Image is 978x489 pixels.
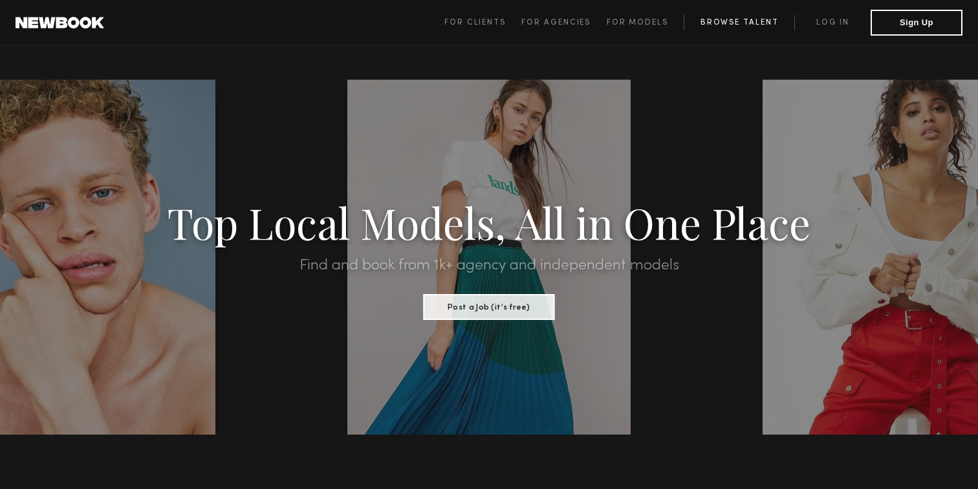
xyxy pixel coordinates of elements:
[73,258,904,273] h2: Find and book from 1k+ agency and independent models
[684,15,794,30] a: Browse Talent
[424,294,555,320] button: Post a Job (it’s free)
[444,19,506,27] span: For Clients
[794,15,871,30] a: Log in
[607,19,668,27] span: For Models
[424,299,555,313] a: Post a Job (it’s free)
[607,15,684,30] a: For Models
[521,19,591,27] span: For Agencies
[871,10,962,36] button: Sign Up
[73,202,904,242] h1: Top Local Models, All in One Place
[521,15,606,30] a: For Agencies
[444,15,521,30] a: For Clients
